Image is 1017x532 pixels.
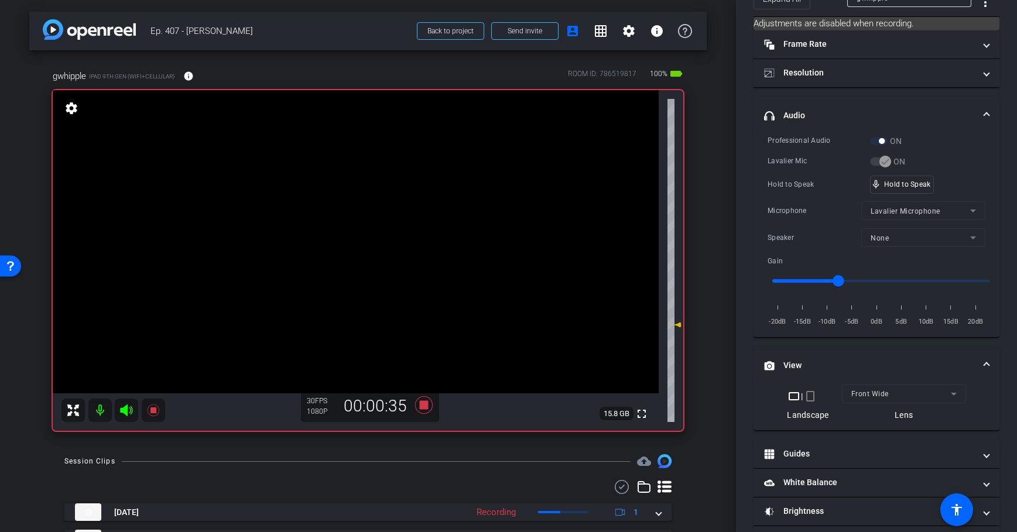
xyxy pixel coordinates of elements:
[568,68,636,85] div: ROOM ID: 786519817
[754,30,999,59] mat-expansion-panel-header: Frame Rate
[888,135,902,147] label: ON
[768,316,787,328] span: -20dB
[417,22,484,40] button: Back to project
[491,22,559,40] button: Send invite
[75,503,101,521] img: thumb-nail
[891,316,911,328] span: 5dB
[508,26,542,36] span: Send invite
[965,316,985,328] span: 20dB
[114,506,139,519] span: [DATE]
[768,232,861,243] div: Speaker
[650,24,664,38] mat-icon: info
[594,24,608,38] mat-icon: grid_on
[183,71,194,81] mat-icon: info
[754,469,999,497] mat-expansion-panel-header: White Balance
[669,67,683,81] mat-icon: battery_std
[63,101,80,115] mat-icon: settings
[43,19,136,40] img: app-logo
[64,503,672,521] mat-expansion-panel-header: thumb-nail[DATE]Recording1
[768,179,870,190] div: Hold to Speak
[471,506,522,519] div: Recording
[648,64,669,83] span: 100%
[315,397,327,405] span: FPS
[792,316,812,328] span: -15dB
[566,24,580,38] mat-icon: account_box
[764,505,975,517] mat-panel-title: Brightness
[637,454,651,468] mat-icon: cloud_upload
[916,316,936,328] span: 10dB
[768,255,870,267] div: Gain
[150,19,410,43] span: Ep. 407 - [PERSON_NAME]
[658,454,672,468] img: Session clips
[754,135,999,337] div: Audio
[53,70,86,83] span: gwhipple
[89,72,174,81] span: iPad 9th Gen (WiFi+Cellular)
[787,409,828,421] div: Landscape
[637,454,651,468] span: Destinations for your clips
[336,396,415,416] div: 00:00:35
[600,407,634,421] span: 15.8 GB
[768,135,870,146] div: Professional Audio
[768,205,861,217] div: Microphone
[622,24,636,38] mat-icon: settings
[867,316,886,328] span: 0dB
[307,407,336,416] div: 1080P
[764,38,975,50] mat-panel-title: Frame Rate
[307,396,336,406] div: 30
[764,359,975,372] mat-panel-title: View
[842,316,862,328] span: -5dB
[764,476,975,489] mat-panel-title: White Balance
[754,440,999,468] mat-expansion-panel-header: Guides
[950,503,964,517] mat-icon: accessibility
[764,109,975,122] mat-panel-title: Audio
[634,506,638,519] span: 1
[764,67,975,79] mat-panel-title: Resolution
[768,155,870,167] div: Lavalier Mic
[754,97,999,135] mat-expansion-panel-header: Audio
[64,455,115,467] div: Session Clips
[754,497,999,526] mat-expansion-panel-header: Brightness
[754,17,999,30] mat-card: Adjustments are disabled when recording.
[817,316,837,328] span: -10dB
[884,180,930,188] span: Hold to Speak
[754,385,999,430] div: View
[754,59,999,87] mat-expansion-panel-header: Resolution
[635,407,649,421] mat-icon: fullscreen
[941,316,961,328] span: 15dB
[427,27,474,35] span: Back to project
[871,179,881,190] span: mic_none
[891,156,906,167] label: ON
[787,389,828,403] div: |
[667,318,682,332] mat-icon: -8 dB
[764,448,975,460] mat-panel-title: Guides
[754,347,999,385] mat-expansion-panel-header: View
